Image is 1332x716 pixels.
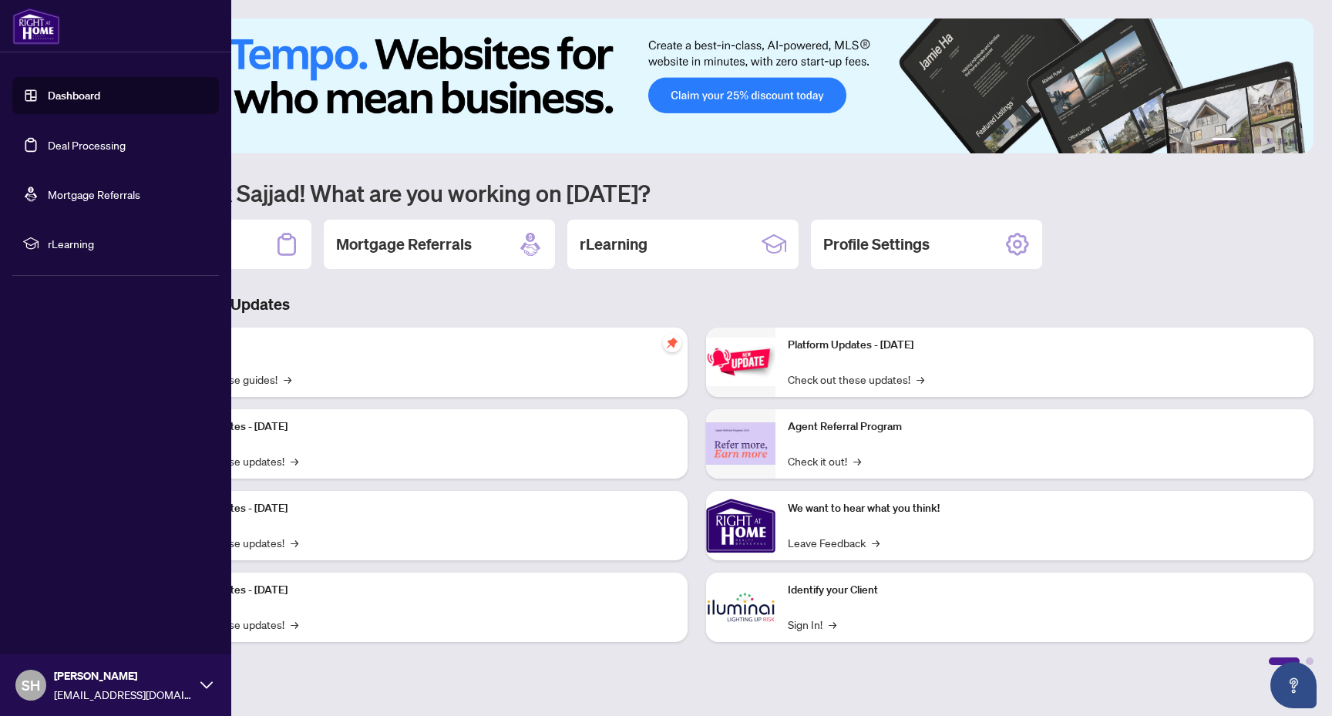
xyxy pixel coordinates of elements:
[54,686,193,703] span: [EMAIL_ADDRESS][DOMAIN_NAME]
[291,616,298,633] span: →
[80,18,1313,153] img: Slide 0
[1270,662,1317,708] button: Open asap
[788,500,1301,517] p: We want to hear what you think!
[54,667,193,684] span: [PERSON_NAME]
[80,294,1313,315] h3: Brokerage & Industry Updates
[12,8,60,45] img: logo
[48,89,100,103] a: Dashboard
[22,674,40,696] span: SH
[829,616,836,633] span: →
[788,371,924,388] a: Check out these updates!→
[788,419,1301,435] p: Agent Referral Program
[1280,138,1286,144] button: 5
[1255,138,1261,144] button: 3
[788,337,1301,354] p: Platform Updates - [DATE]
[336,234,472,255] h2: Mortgage Referrals
[48,138,126,152] a: Deal Processing
[706,422,775,465] img: Agent Referral Program
[80,178,1313,207] h1: Welcome back Sajjad! What are you working on [DATE]?
[48,235,208,252] span: rLearning
[1292,138,1298,144] button: 6
[788,534,880,551] a: Leave Feedback→
[872,534,880,551] span: →
[284,371,291,388] span: →
[162,500,675,517] p: Platform Updates - [DATE]
[291,452,298,469] span: →
[1243,138,1249,144] button: 2
[853,452,861,469] span: →
[663,334,681,352] span: pushpin
[48,187,140,201] a: Mortgage Referrals
[706,491,775,560] img: We want to hear what you think!
[823,234,930,255] h2: Profile Settings
[291,534,298,551] span: →
[788,452,861,469] a: Check it out!→
[162,337,675,354] p: Self-Help
[162,582,675,599] p: Platform Updates - [DATE]
[1267,138,1273,144] button: 4
[706,338,775,386] img: Platform Updates - June 23, 2025
[162,419,675,435] p: Platform Updates - [DATE]
[788,616,836,633] a: Sign In!→
[788,582,1301,599] p: Identify your Client
[917,371,924,388] span: →
[580,234,647,255] h2: rLearning
[706,573,775,642] img: Identify your Client
[1212,138,1236,144] button: 1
